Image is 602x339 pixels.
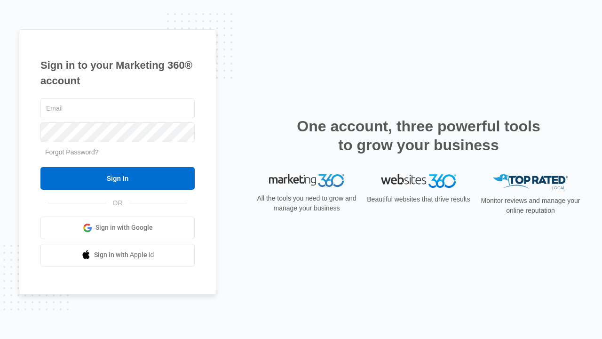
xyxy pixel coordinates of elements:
[40,57,195,89] h1: Sign in to your Marketing 360® account
[40,98,195,118] input: Email
[366,194,471,204] p: Beautiful websites that drive results
[294,117,543,154] h2: One account, three powerful tools to grow your business
[95,223,153,233] span: Sign in with Google
[94,250,154,260] span: Sign in with Apple Id
[40,244,195,266] a: Sign in with Apple Id
[106,198,129,208] span: OR
[40,217,195,239] a: Sign in with Google
[493,174,568,190] img: Top Rated Local
[478,196,583,216] p: Monitor reviews and manage your online reputation
[45,148,99,156] a: Forgot Password?
[254,194,359,213] p: All the tools you need to grow and manage your business
[40,167,195,190] input: Sign In
[269,174,344,187] img: Marketing 360
[381,174,456,188] img: Websites 360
